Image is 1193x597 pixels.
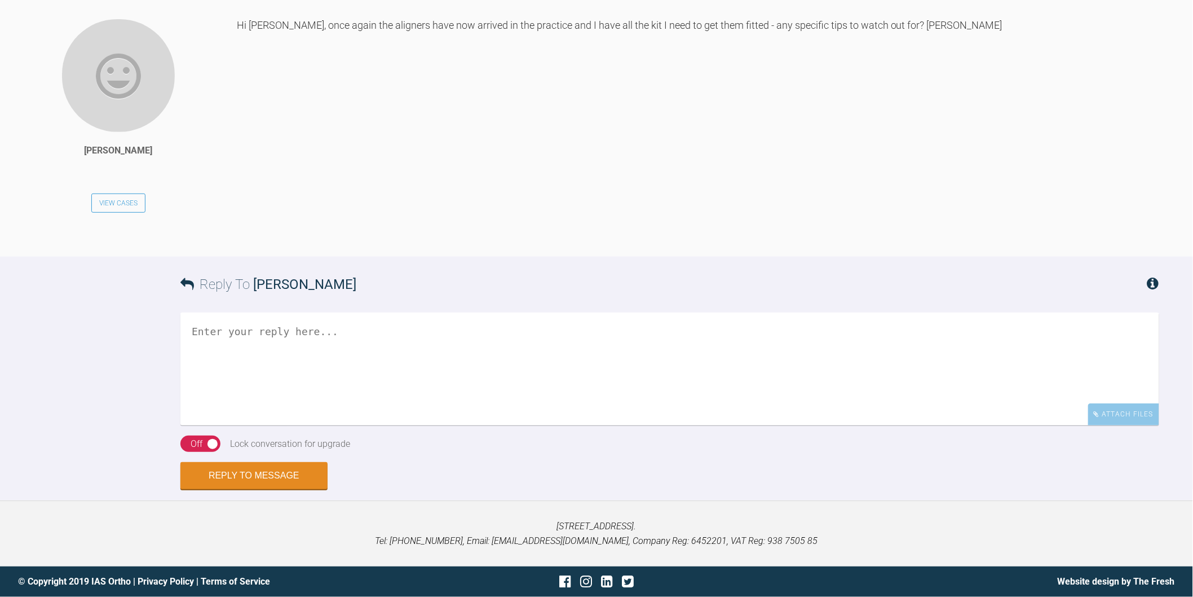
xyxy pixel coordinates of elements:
a: View Cases [91,194,145,213]
a: Privacy Policy [138,576,194,587]
h3: Reply To [180,274,356,295]
div: © Copyright 2019 IAS Ortho | | [18,574,404,589]
div: Hi [PERSON_NAME], once again the aligners have now arrived in the practice and I have all the kit... [237,18,1159,240]
a: Website design by The Fresh [1058,576,1175,587]
img: Andrew El-Miligy [61,18,176,133]
span: [PERSON_NAME] [253,276,356,292]
div: Attach Files [1088,403,1159,425]
div: Lock conversation for upgrade [231,437,351,451]
div: Off [191,437,202,451]
p: [STREET_ADDRESS]. Tel: [PHONE_NUMBER], Email: [EMAIL_ADDRESS][DOMAIN_NAME], Company Reg: 6452201,... [18,519,1175,548]
button: Reply to Message [180,462,328,489]
div: [PERSON_NAME] [85,143,153,158]
a: Terms of Service [201,576,270,587]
